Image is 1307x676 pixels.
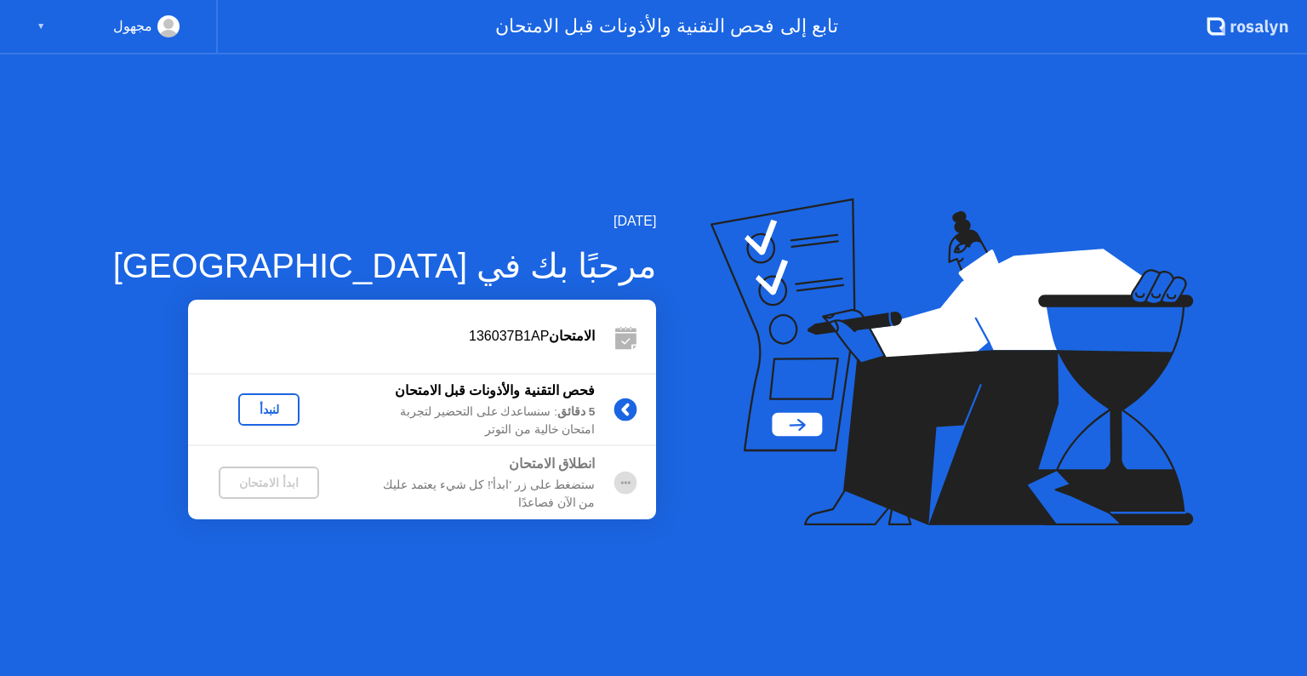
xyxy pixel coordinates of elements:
[509,456,595,471] b: انطلاق الامتحان
[219,467,319,499] button: ابدأ الامتحان
[113,15,152,37] div: مجهول
[395,383,596,398] b: فحص التقنية والأذونات قبل الامتحان
[350,404,595,438] div: : سنساعدك على التحضير لتجربة امتحان خالية من التوتر
[557,405,595,418] b: 5 دقائق
[238,393,300,426] button: لنبدأ
[245,403,293,416] div: لنبدأ
[188,326,595,347] div: 136037B1AP
[225,476,312,490] div: ابدأ الامتحان
[549,329,595,343] b: الامتحان
[37,15,45,37] div: ▼
[113,211,657,232] div: [DATE]
[113,240,657,291] div: مرحبًا بك في [GEOGRAPHIC_DATA]
[350,477,595,512] div: ستضغط على زر 'ابدأ'! كل شيء يعتمد عليك من الآن فصاعدًا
